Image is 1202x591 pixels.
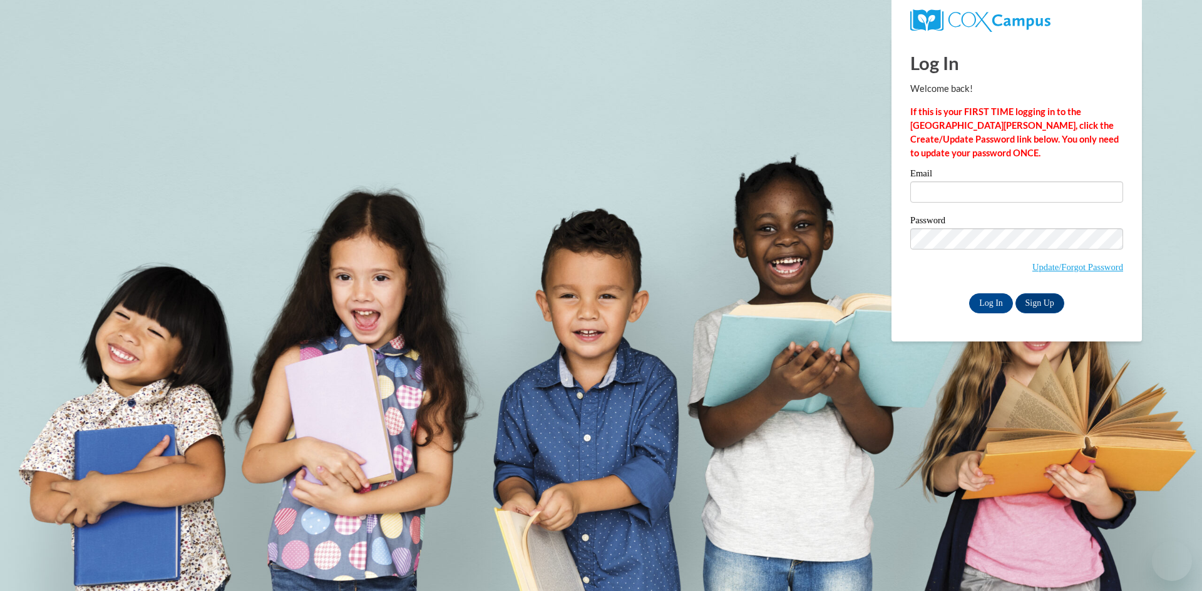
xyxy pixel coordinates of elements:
[1015,293,1064,313] a: Sign Up
[910,9,1123,32] a: COX Campus
[969,293,1013,313] input: Log In
[910,216,1123,228] label: Password
[910,169,1123,181] label: Email
[910,9,1050,32] img: COX Campus
[910,50,1123,76] h1: Log In
[910,82,1123,96] p: Welcome back!
[910,106,1119,158] strong: If this is your FIRST TIME logging in to the [GEOGRAPHIC_DATA][PERSON_NAME], click the Create/Upd...
[1152,541,1192,581] iframe: Button to launch messaging window
[1032,262,1123,272] a: Update/Forgot Password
